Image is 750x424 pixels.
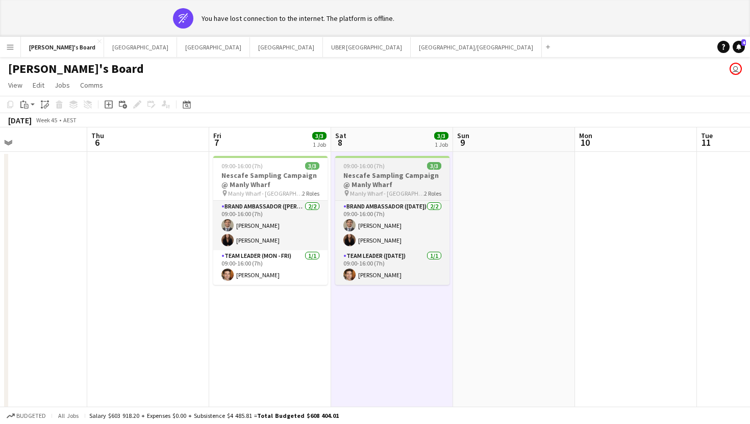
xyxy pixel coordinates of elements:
span: 09:00-16:00 (7h) [221,162,263,170]
a: 4 [733,41,745,53]
h3: Nescafe Sampling Campaign @ Manly Wharf [213,171,328,189]
span: Budgeted [16,412,46,419]
span: 9 [456,137,469,148]
span: 11 [699,137,713,148]
div: 1 Job [313,141,326,148]
div: You have lost connection to the internet. The platform is offline. [202,14,394,23]
span: 3/3 [427,162,441,170]
span: Sun [457,131,469,140]
span: Week 45 [34,116,59,124]
span: Comms [80,81,103,90]
span: 2 Roles [302,190,319,197]
span: Jobs [55,81,70,90]
span: 4 [741,39,746,46]
span: 3/3 [305,162,319,170]
span: 3/3 [434,132,448,140]
a: Edit [29,78,48,92]
span: 6 [90,137,104,148]
h3: Nescafe Sampling Campaign @ Manly Wharf [335,171,449,189]
app-job-card: 09:00-16:00 (7h)3/3Nescafe Sampling Campaign @ Manly Wharf Manly Wharf - [GEOGRAPHIC_DATA]2 Roles... [335,156,449,285]
span: Edit [33,81,44,90]
span: View [8,81,22,90]
span: Tue [701,131,713,140]
span: Total Budgeted $608 404.01 [257,412,339,419]
div: Salary $603 918.20 + Expenses $0.00 + Subsistence $4 485.81 = [89,412,339,419]
button: [GEOGRAPHIC_DATA] [104,37,177,57]
button: UBER [GEOGRAPHIC_DATA] [323,37,411,57]
div: 1 Job [435,141,448,148]
button: [GEOGRAPHIC_DATA] [177,37,250,57]
span: 7 [212,137,221,148]
app-card-role: Team Leader ([DATE])1/109:00-16:00 (7h)[PERSON_NAME] [335,250,449,285]
span: 2 Roles [424,190,441,197]
button: [GEOGRAPHIC_DATA] [250,37,323,57]
h1: [PERSON_NAME]'s Board [8,61,144,76]
app-card-role: Brand Ambassador ([DATE])2/209:00-16:00 (7h)[PERSON_NAME][PERSON_NAME] [335,201,449,250]
span: All jobs [56,412,81,419]
button: Budgeted [5,410,47,421]
div: [DATE] [8,115,32,125]
span: 8 [334,137,346,148]
span: Manly Wharf - [GEOGRAPHIC_DATA] [228,190,302,197]
a: View [4,78,27,92]
app-job-card: 09:00-16:00 (7h)3/3Nescafe Sampling Campaign @ Manly Wharf Manly Wharf - [GEOGRAPHIC_DATA]2 Roles... [213,156,328,285]
app-card-role: Team Leader (Mon - Fri)1/109:00-16:00 (7h)[PERSON_NAME] [213,250,328,285]
span: Mon [579,131,592,140]
span: Manly Wharf - [GEOGRAPHIC_DATA] [350,190,424,197]
span: 10 [578,137,592,148]
span: Sat [335,131,346,140]
button: [GEOGRAPHIC_DATA]/[GEOGRAPHIC_DATA] [411,37,542,57]
button: [PERSON_NAME]'s Board [21,37,104,57]
a: Comms [76,78,107,92]
span: 09:00-16:00 (7h) [343,162,385,170]
span: Fri [213,131,221,140]
span: 3/3 [312,132,327,140]
span: Thu [91,131,104,140]
a: Jobs [51,78,74,92]
div: AEST [63,116,77,124]
app-user-avatar: Tennille Moore [730,63,742,75]
app-card-role: Brand Ambassador ([PERSON_NAME])2/209:00-16:00 (7h)[PERSON_NAME][PERSON_NAME] [213,201,328,250]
